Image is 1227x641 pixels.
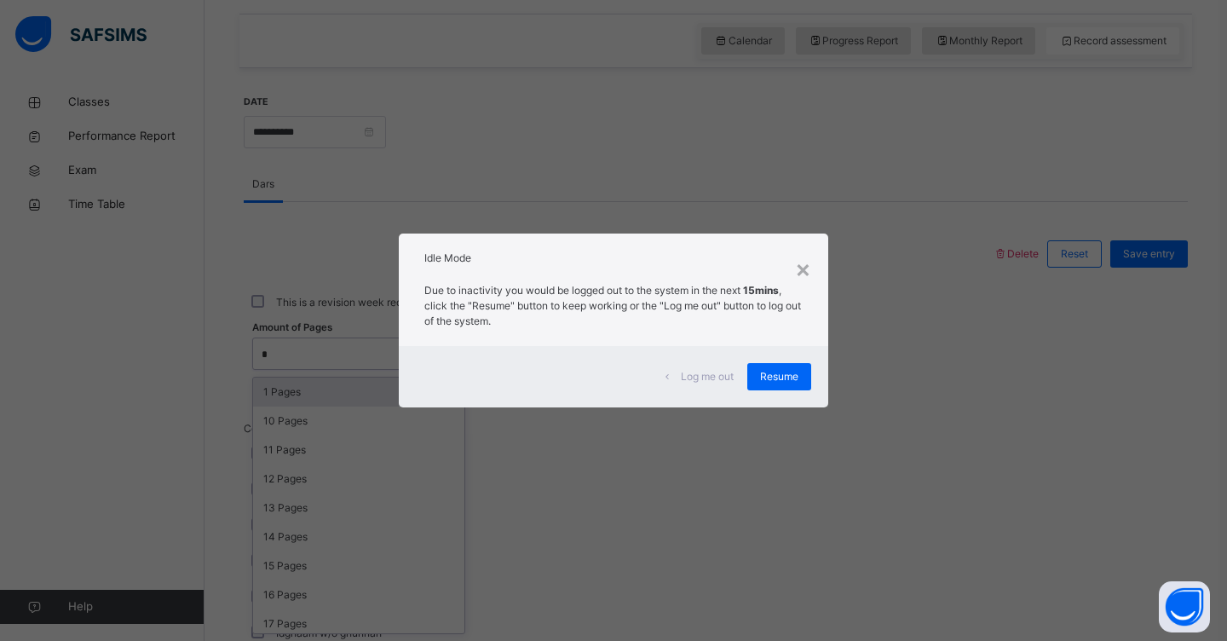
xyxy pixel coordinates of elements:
span: Log me out [681,369,734,384]
div: × [795,251,811,286]
span: Resume [760,369,798,384]
p: Due to inactivity you would be logged out to the system in the next , click the "Resume" button t... [424,283,803,329]
h2: Idle Mode [424,251,803,266]
strong: 15mins [743,284,779,297]
button: Open asap [1159,581,1210,632]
